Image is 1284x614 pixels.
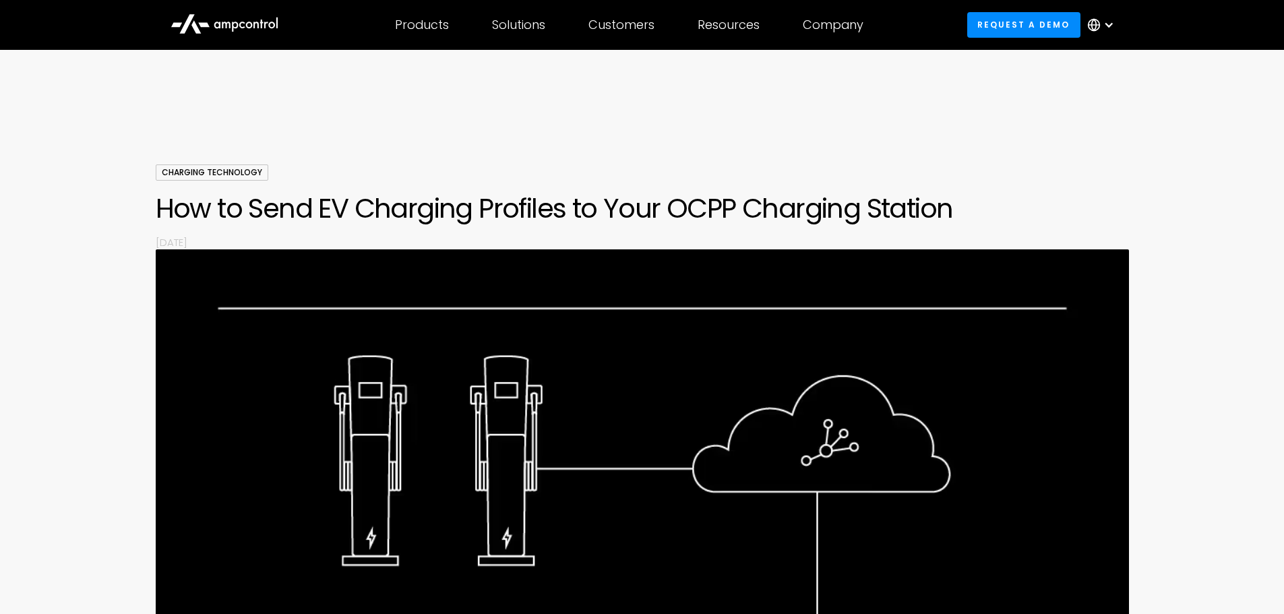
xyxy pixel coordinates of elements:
div: Company [803,18,863,32]
div: Charging Technology [156,164,268,181]
div: Solutions [492,18,545,32]
p: [DATE] [156,235,1129,249]
div: Customers [588,18,654,32]
div: Resources [698,18,760,32]
div: Products [395,18,449,32]
a: Request a demo [967,12,1080,37]
h1: How to Send EV Charging Profiles to Your OCPP Charging Station [156,192,1129,224]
